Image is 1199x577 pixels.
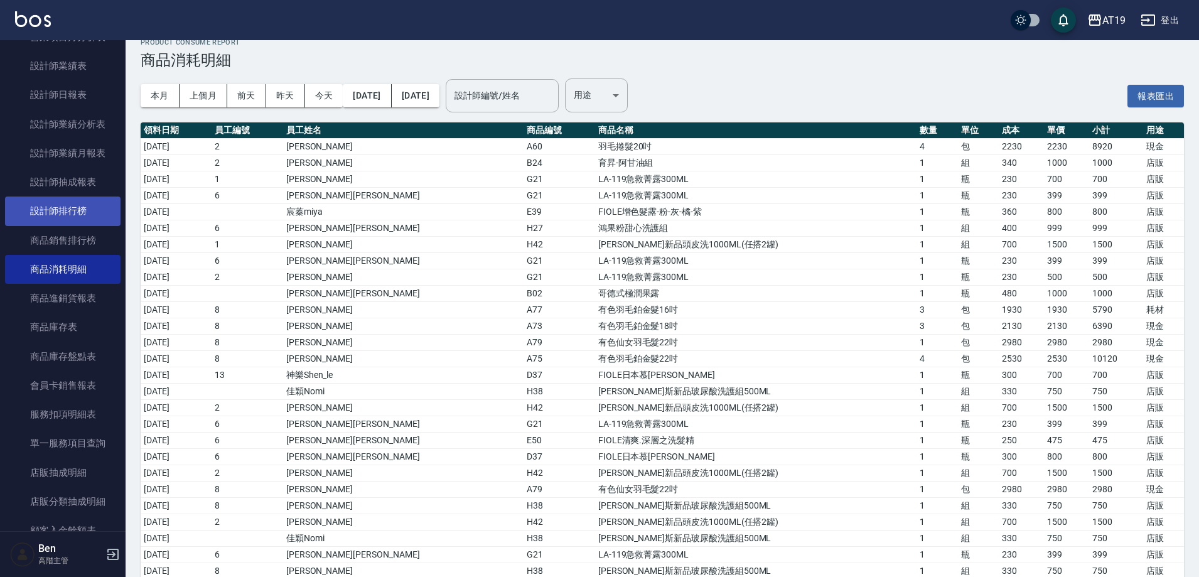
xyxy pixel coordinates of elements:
td: 2 [212,514,282,530]
td: 6 [212,432,282,448]
td: 10120 [1089,350,1143,367]
td: 340 [999,154,1044,171]
td: [DATE] [141,497,212,514]
td: 瓶 [958,269,999,285]
td: 4 [917,350,957,367]
td: 8 [212,481,282,497]
td: 330 [999,383,1044,399]
td: 包 [958,481,999,497]
td: 1500 [1089,465,1143,481]
td: 4 [917,138,957,154]
h3: 商品消耗明細 [141,51,1184,69]
td: LA-119急救菁露300ML [595,269,917,285]
td: 250 [999,432,1044,448]
td: [DATE] [141,367,212,383]
td: 店販 [1143,497,1184,514]
td: 700 [999,236,1044,252]
td: H27 [524,220,594,236]
td: 組 [958,154,999,171]
td: [DATE] [141,187,212,203]
td: 瓶 [958,448,999,465]
td: 2 [212,269,282,285]
td: [DATE] [141,399,212,416]
td: 羽毛捲髮20吋 [595,138,917,154]
td: 包 [958,350,999,367]
td: 2 [212,154,282,171]
td: [DATE] [141,220,212,236]
td: [DATE] [141,432,212,448]
a: 商品庫存盤點表 [5,342,121,371]
td: A79 [524,481,594,497]
td: G21 [524,269,594,285]
td: 13 [212,367,282,383]
td: 6 [212,448,282,465]
td: 8920 [1089,138,1143,154]
td: H38 [524,383,594,399]
td: 1 [917,285,957,301]
td: 2130 [999,318,1044,334]
td: [PERSON_NAME]斯新品玻尿酸洗護組500ML [595,383,917,399]
td: [PERSON_NAME][PERSON_NAME] [283,285,524,301]
td: 2530 [1044,350,1089,367]
td: 店販 [1143,465,1184,481]
td: [PERSON_NAME]新品頭皮洗1000ML(任搭2罐) [595,465,917,481]
td: 1000 [1089,285,1143,301]
td: 有色仙女羽毛髮22吋 [595,334,917,350]
td: [PERSON_NAME] [283,350,524,367]
td: A77 [524,301,594,318]
td: 1 [917,497,957,514]
td: 475 [1089,432,1143,448]
td: LA-119急救菁露300ML [595,187,917,203]
td: 店販 [1143,171,1184,187]
td: [PERSON_NAME] [283,465,524,481]
td: 400 [999,220,1044,236]
td: 店販 [1143,367,1184,383]
td: 現金 [1143,350,1184,367]
th: 員工姓名 [283,122,524,139]
td: 8 [212,497,282,514]
td: 399 [1044,252,1089,269]
td: 2980 [1044,481,1089,497]
td: 8 [212,334,282,350]
td: E39 [524,203,594,220]
a: 設計師日報表 [5,80,121,109]
td: 2530 [999,350,1044,367]
td: 750 [1089,497,1143,514]
td: 瓶 [958,285,999,301]
a: 設計師業績月報表 [5,139,121,168]
td: [PERSON_NAME]斯新品玻尿酸洗護組500ML [595,497,917,514]
td: 700 [999,465,1044,481]
td: 1500 [1044,236,1089,252]
td: FIOLE日本慕[PERSON_NAME] [595,367,917,383]
th: 成本 [999,122,1044,139]
a: 會員卡銷售報表 [5,371,121,400]
td: H38 [524,497,594,514]
td: H42 [524,465,594,481]
a: 服務扣項明細表 [5,400,121,429]
td: G21 [524,416,594,432]
td: 999 [1044,220,1089,236]
td: [DATE] [141,171,212,187]
td: 店販 [1143,236,1184,252]
td: LA-119急救菁露300ML [595,252,917,269]
td: 瓶 [958,367,999,383]
td: [DATE] [141,416,212,432]
td: 耗材 [1143,301,1184,318]
td: 700 [999,399,1044,416]
td: 瓶 [958,252,999,269]
td: G21 [524,171,594,187]
th: 商品名稱 [595,122,917,139]
td: [PERSON_NAME] [283,138,524,154]
a: 商品消耗明細 [5,255,121,284]
td: 店販 [1143,399,1184,416]
td: 店販 [1143,220,1184,236]
a: 店販分類抽成明細 [5,487,121,516]
td: 育昇-阿甘油組 [595,154,917,171]
td: 店販 [1143,187,1184,203]
a: 商品進銷貨報表 [5,284,121,313]
td: 500 [1044,269,1089,285]
td: 1 [917,465,957,481]
td: [PERSON_NAME] [283,318,524,334]
td: [DATE] [141,465,212,481]
td: 300 [999,448,1044,465]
